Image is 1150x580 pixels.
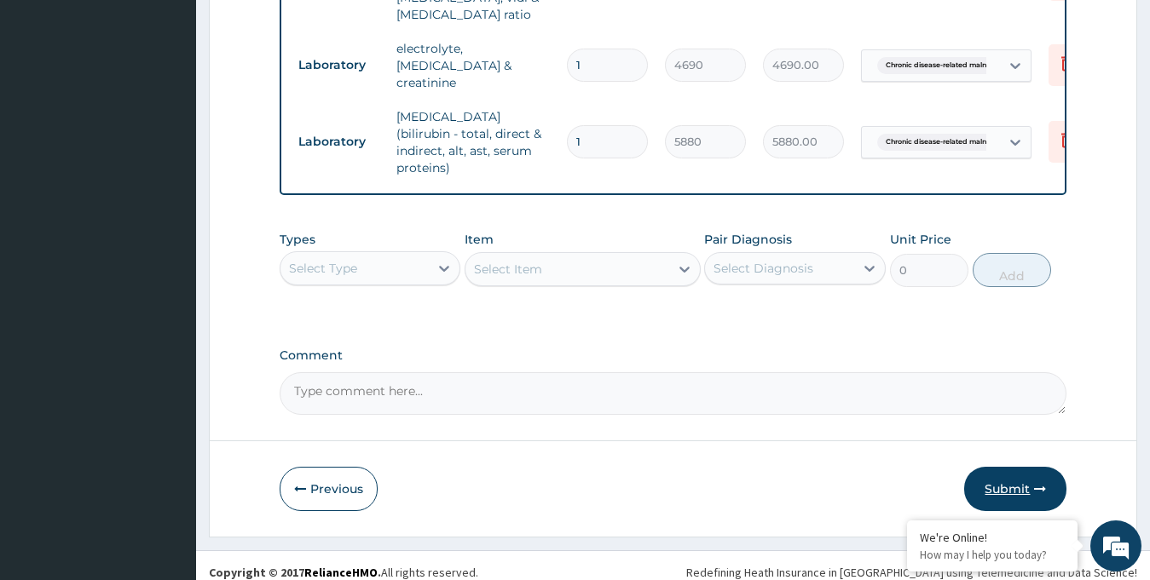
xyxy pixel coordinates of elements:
[877,134,1007,151] span: Chronic disease-related malnut...
[289,260,357,277] div: Select Type
[99,179,235,351] span: We're online!
[280,9,321,49] div: Minimize live chat window
[890,231,951,248] label: Unit Price
[704,231,792,248] label: Pair Diagnosis
[209,565,381,580] strong: Copyright © 2017 .
[877,57,1007,74] span: Chronic disease-related malnut...
[964,467,1066,511] button: Submit
[714,260,813,277] div: Select Diagnosis
[280,348,1067,363] label: Comment
[465,231,494,248] label: Item
[280,467,378,511] button: Previous
[290,126,388,158] td: Laboratory
[290,49,388,81] td: Laboratory
[920,530,1065,545] div: We're Online!
[304,565,378,580] a: RelianceHMO
[9,393,325,453] textarea: Type your message and hit 'Enter'
[89,95,286,118] div: Chat with us now
[32,85,69,128] img: d_794563401_company_1708531726252_794563401
[388,100,558,185] td: [MEDICAL_DATA] (bilirubin - total, direct & indirect, alt, ast, serum proteins)
[973,253,1051,287] button: Add
[388,32,558,100] td: electrolyte, [MEDICAL_DATA] & creatinine
[280,233,315,247] label: Types
[920,548,1065,562] p: How may I help you today?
